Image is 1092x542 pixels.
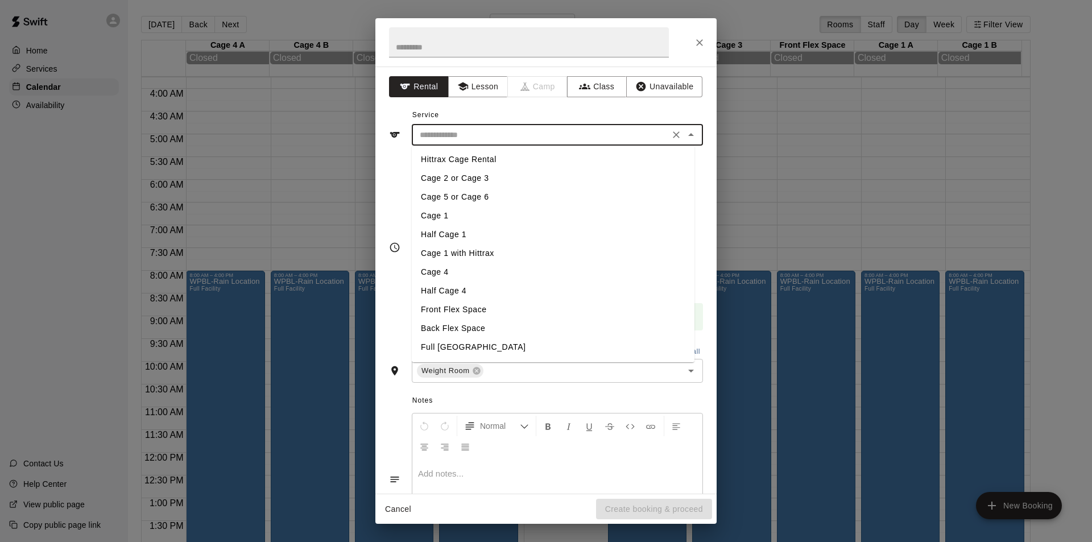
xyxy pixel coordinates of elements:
button: Format Italics [559,416,578,436]
span: Notes [412,392,703,410]
span: Service [412,111,439,119]
button: Formatting Options [460,416,533,436]
span: Normal [480,420,520,432]
button: Justify Align [456,436,475,457]
button: Close [683,127,699,143]
button: Insert Link [641,416,660,436]
button: Lesson [448,76,508,97]
button: Format Underline [580,416,599,436]
li: Full Back Arena [412,357,694,375]
button: Left Align [667,416,686,436]
svg: Notes [389,474,400,485]
li: Half Cage 4 [412,282,694,300]
span: Weight Room [417,365,474,376]
li: Front Flex Space [412,300,694,319]
button: Rental [389,76,449,97]
li: Back Flex Space [412,319,694,338]
button: Cancel [380,499,416,520]
button: Open [683,363,699,379]
button: Format Strikethrough [600,416,619,436]
button: Unavailable [626,76,702,97]
button: Class [567,76,627,97]
button: Undo [415,416,434,436]
li: Hittrax Cage Rental [412,150,694,169]
button: Center Align [415,436,434,457]
button: Clear [668,127,684,143]
button: Format Bold [539,416,558,436]
svg: Timing [389,242,400,253]
li: Half Cage 1 [412,225,694,244]
div: Weight Room [417,364,483,378]
li: Cage 4 [412,263,694,282]
li: Cage 1 with Hittrax [412,244,694,263]
button: Right Align [435,436,454,457]
button: Redo [435,416,454,436]
button: Insert Code [621,416,640,436]
span: Camps can only be created in the Services page [508,76,568,97]
svg: Service [389,129,400,140]
li: Full [GEOGRAPHIC_DATA] [412,338,694,357]
button: Close [689,32,710,53]
li: Cage 1 [412,206,694,225]
li: Cage 5 or Cage 6 [412,188,694,206]
svg: Rooms [389,365,400,376]
li: Cage 2 or Cage 3 [412,169,694,188]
